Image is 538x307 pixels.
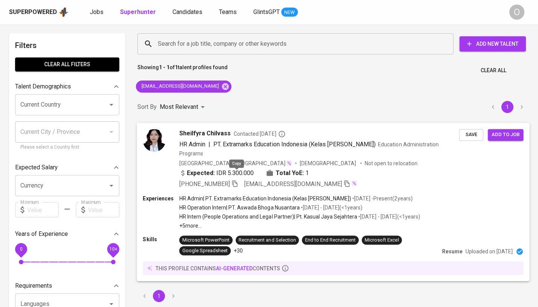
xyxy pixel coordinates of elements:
[234,247,243,254] p: +30
[15,160,119,175] div: Expected Salary
[137,64,228,78] p: Showing of talent profiles found
[365,159,417,167] p: Not open to relocation
[109,247,117,252] span: 10+
[179,222,420,229] p: +5 more ...
[15,281,52,290] p: Requirements
[278,130,286,138] svg: By Batam recruiter
[492,130,520,139] span: Add to job
[216,265,253,271] span: AI-generated
[179,180,230,187] span: [PHONE_NUMBER]
[15,57,119,71] button: Clear All filters
[143,129,165,152] img: 9668fff9dafcd2551f8cd1ef19cf895c.png
[106,180,117,191] button: Open
[300,204,362,211] p: • [DATE] - [DATE] ( <1 years )
[509,5,524,20] div: O
[120,8,157,17] a: Superhunter
[9,8,57,17] div: Superpowered
[15,278,119,293] div: Requirements
[179,204,300,211] p: HR Operation Intern | PT. Aswada Bhoga Nusantara
[175,64,178,70] b: 1
[153,290,165,302] button: page 1
[179,168,254,177] div: IDR 5.300.000
[459,36,526,51] button: Add New Talent
[442,248,462,255] p: Resume
[459,129,483,141] button: Save
[15,39,119,51] h6: Filters
[143,194,179,202] p: Experiences
[501,101,513,113] button: page 1
[137,290,180,302] nav: pagination navigation
[208,140,210,149] span: |
[365,237,399,244] div: Microsoft Excel
[281,9,298,16] span: NEW
[15,226,119,242] div: Years of Experience
[15,82,71,91] p: Talent Demographics
[173,8,204,17] a: Candidates
[244,180,342,187] span: [EMAIL_ADDRESS][DOMAIN_NAME]
[276,168,304,177] b: Total YoE:
[173,8,202,16] span: Candidates
[9,6,69,18] a: Superpoweredapp logo
[466,39,520,49] span: Add New Talent
[88,202,119,217] input: Value
[300,159,357,167] span: [DEMOGRAPHIC_DATA]
[15,79,119,94] div: Talent Demographics
[182,237,230,244] div: Microsoft PowerPoint
[90,8,105,17] a: Jobs
[120,8,156,16] b: Superhunter
[159,64,170,70] b: 1 - 1
[137,123,529,281] a: Sheilfyra ChilvassContacted [DATE]HR Admin|PT. Extramarks Education Indonesia (Kelas [PERSON_NAME...
[305,168,309,177] span: 1
[357,213,420,220] p: • [DATE] - [DATE] ( <1 years )
[59,6,69,18] img: app logo
[219,8,238,17] a: Teams
[286,160,292,166] img: magic_wand.svg
[15,229,68,239] p: Years of Experience
[20,247,22,252] span: 0
[182,247,228,254] div: Google Spreadsheet
[179,194,351,202] p: HR Admin | PT. Extramarks Education Indonesia (Kelas [PERSON_NAME])
[234,130,285,138] span: Contacted [DATE]
[466,248,513,255] p: Uploaded on [DATE]
[478,64,509,78] button: Clear All
[27,202,59,217] input: Value
[239,237,296,244] div: Recruitment and Selection
[143,236,179,243] p: Skills
[179,159,292,167] div: [GEOGRAPHIC_DATA], [GEOGRAPHIC_DATA]
[179,141,439,156] span: Education Administration Programs
[160,102,198,112] p: Most Relevant
[179,140,205,147] span: HR Admin
[253,8,298,17] a: GlintsGPT NEW
[219,8,237,16] span: Teams
[187,168,215,177] b: Expected:
[351,194,412,202] p: • [DATE] - Present ( 2 years )
[21,60,113,69] span: Clear All filters
[305,237,356,244] div: End to End Recruitment
[488,129,523,141] button: Add to job
[481,66,506,75] span: Clear All
[179,129,231,138] span: Sheilfyra Chilvass
[351,180,357,186] img: magic_wand.svg
[15,163,58,172] p: Expected Salary
[179,213,357,220] p: HR Intern (People Operations and Legal Partner) | Pt. Kasual Jaya Sejahtera
[486,101,529,113] nav: pagination navigation
[136,81,231,93] div: [EMAIL_ADDRESS][DOMAIN_NAME]
[160,100,207,114] div: Most Relevant
[253,8,280,16] span: GlintsGPT
[20,144,114,151] p: Please select a Country first
[213,140,376,147] span: PT. Extramarks Education Indonesia (Kelas [PERSON_NAME])
[137,102,157,112] p: Sort By
[136,83,224,90] span: [EMAIL_ADDRESS][DOMAIN_NAME]
[90,8,103,16] span: Jobs
[463,130,479,139] span: Save
[106,99,117,110] button: Open
[156,264,280,272] p: this profile contains contents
